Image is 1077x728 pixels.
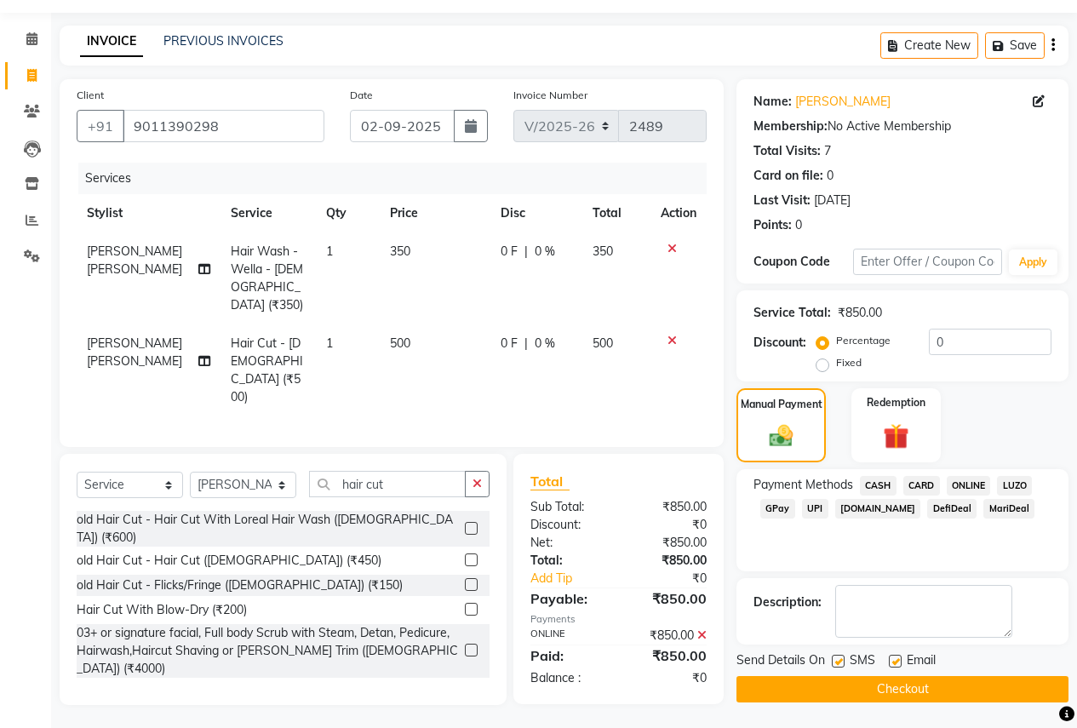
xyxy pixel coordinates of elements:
span: Payment Methods [753,476,853,494]
div: Payments [530,612,707,627]
label: Redemption [867,395,925,410]
th: Disc [490,194,582,232]
div: Points: [753,216,792,234]
th: Stylist [77,194,221,232]
div: No Active Membership [753,118,1051,135]
div: ₹850.00 [618,627,719,645]
div: Last Visit: [753,192,811,209]
span: CARD [903,476,940,496]
label: Invoice Number [513,88,587,103]
div: Name: [753,93,792,111]
span: Total [530,473,570,490]
span: 0 F [501,243,518,261]
div: 03+ or signature facial, Full body Scrub with Steam, Detan, Pedicure, Hairwash,Haircut Shaving or... [77,624,458,678]
div: Sub Total: [518,498,619,516]
span: 1 [326,335,333,351]
th: Total [582,194,650,232]
span: DefiDeal [927,499,977,519]
span: [PERSON_NAME] [PERSON_NAME] [87,335,182,369]
div: Paid: [518,645,619,666]
button: Checkout [736,676,1068,702]
div: Discount: [753,334,806,352]
div: Coupon Code [753,253,853,271]
div: 7 [824,142,831,160]
div: Payable: [518,588,619,609]
span: ONLINE [947,476,991,496]
span: LUZO [997,476,1032,496]
div: ₹850.00 [838,304,882,322]
span: 0 % [535,243,555,261]
input: Enter Offer / Coupon Code [853,249,1002,275]
button: Apply [1009,249,1057,275]
th: Service [221,194,316,232]
a: Add Tip [518,570,635,588]
div: Net: [518,534,619,552]
a: PREVIOUS INVOICES [163,33,284,49]
span: CASH [860,476,897,496]
div: 0 [827,167,834,185]
div: ₹850.00 [618,534,719,552]
th: Price [380,194,490,232]
img: _cash.svg [762,422,801,450]
button: +91 [77,110,124,142]
label: Client [77,88,104,103]
span: Hair Wash - Wella - [DEMOGRAPHIC_DATA] (₹350) [231,244,303,312]
div: Card on file: [753,167,823,185]
div: ₹0 [635,570,719,588]
div: ₹850.00 [618,498,719,516]
button: Create New [880,32,978,59]
span: 0 F [501,335,518,353]
div: ₹0 [618,516,719,534]
div: Balance : [518,669,619,687]
span: 1 [326,244,333,259]
span: [PERSON_NAME] [PERSON_NAME] [87,244,182,277]
span: | [524,335,528,353]
span: 500 [593,335,613,351]
label: Percentage [836,333,891,348]
input: Search by Name/Mobile/Email/Code [123,110,324,142]
div: Membership: [753,118,828,135]
th: Action [650,194,707,232]
span: [DOMAIN_NAME] [835,499,921,519]
div: old Hair Cut - Flicks/Fringe ([DEMOGRAPHIC_DATA]) (₹150) [77,576,403,594]
div: ₹850.00 [618,645,719,666]
span: 350 [390,244,410,259]
label: Fixed [836,355,862,370]
input: Search or Scan [309,471,466,497]
div: Services [78,163,719,194]
div: Total Visits: [753,142,821,160]
div: old Hair Cut - Hair Cut With Loreal Hair Wash ([DEMOGRAPHIC_DATA]) (₹600) [77,511,458,547]
th: Qty [316,194,380,232]
span: UPI [802,499,828,519]
div: Description: [753,593,822,611]
span: Email [907,651,936,673]
span: Hair Cut - [DEMOGRAPHIC_DATA] (₹500) [231,335,303,404]
div: 0 [795,216,802,234]
span: 500 [390,335,410,351]
div: Hair Cut With Blow-Dry (₹200) [77,601,247,619]
span: GPay [760,499,795,519]
div: Total: [518,552,619,570]
div: ₹850.00 [618,552,719,570]
div: Service Total: [753,304,831,322]
a: INVOICE [80,26,143,57]
div: Discount: [518,516,619,534]
a: [PERSON_NAME] [795,93,891,111]
img: _gift.svg [875,421,917,452]
span: Send Details On [736,651,825,673]
label: Manual Payment [741,397,822,412]
div: ₹850.00 [618,588,719,609]
div: old Hair Cut - Hair Cut ([DEMOGRAPHIC_DATA]) (₹450) [77,552,381,570]
label: Date [350,88,373,103]
div: ONLINE [518,627,619,645]
div: [DATE] [814,192,851,209]
span: 0 % [535,335,555,353]
span: SMS [850,651,875,673]
span: 350 [593,244,613,259]
div: ₹0 [618,669,719,687]
span: MariDeal [983,499,1034,519]
button: Save [985,32,1045,59]
span: | [524,243,528,261]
